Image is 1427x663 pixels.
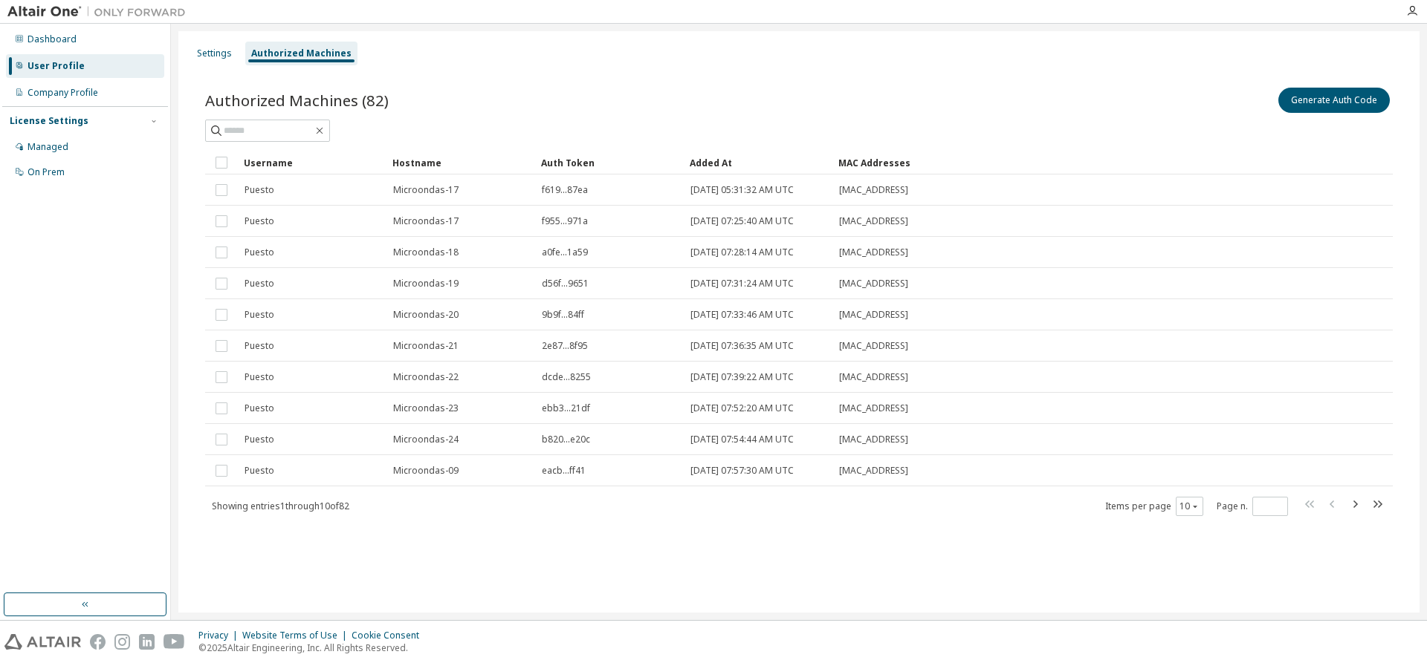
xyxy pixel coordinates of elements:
[1217,497,1288,516] span: Page n.
[245,215,274,227] span: Puesto
[839,246,908,258] span: [MAC_ADDRESS]
[690,215,794,227] span: [DATE] 07:25:40 AM UTC
[245,278,274,290] span: Puesto
[198,630,242,641] div: Privacy
[27,141,68,153] div: Managed
[839,215,908,227] span: [MAC_ADDRESS]
[690,465,794,477] span: [DATE] 07:57:30 AM UTC
[839,371,908,383] span: [MAC_ADDRESS]
[245,309,274,321] span: Puesto
[245,465,274,477] span: Puesto
[205,90,389,111] span: Authorized Machines (82)
[242,630,352,641] div: Website Terms of Use
[690,371,794,383] span: [DATE] 07:39:22 AM UTC
[393,371,459,383] span: Microondas-22
[393,246,459,258] span: Microondas-18
[27,166,65,178] div: On Prem
[542,371,591,383] span: dcde...8255
[690,151,826,174] div: Added At
[839,434,908,445] span: [MAC_ADDRESS]
[245,184,274,196] span: Puesto
[690,246,794,258] span: [DATE] 07:28:14 AM UTC
[352,630,428,641] div: Cookie Consent
[393,402,459,414] span: Microondas-23
[244,151,381,174] div: Username
[27,33,77,45] div: Dashboard
[245,340,274,352] span: Puesto
[542,402,590,414] span: ebb3...21df
[690,309,794,321] span: [DATE] 07:33:46 AM UTC
[542,184,588,196] span: f619...87ea
[393,340,459,352] span: Microondas-21
[393,434,459,445] span: Microondas-24
[690,434,794,445] span: [DATE] 07:54:44 AM UTC
[245,402,274,414] span: Puesto
[392,151,529,174] div: Hostname
[197,48,232,59] div: Settings
[212,500,349,512] span: Showing entries 1 through 10 of 82
[839,184,908,196] span: [MAC_ADDRESS]
[393,215,459,227] span: Microondas-17
[542,246,588,258] span: a0fe...1a59
[245,246,274,258] span: Puesto
[245,371,274,383] span: Puesto
[393,278,459,290] span: Microondas-19
[690,340,794,352] span: [DATE] 07:36:35 AM UTC
[164,634,185,650] img: youtube.svg
[198,641,428,654] p: © 2025 Altair Engineering, Inc. All Rights Reserved.
[27,60,85,72] div: User Profile
[10,115,88,127] div: License Settings
[541,151,678,174] div: Auth Token
[690,184,794,196] span: [DATE] 05:31:32 AM UTC
[1278,88,1390,113] button: Generate Auth Code
[839,340,908,352] span: [MAC_ADDRESS]
[690,402,794,414] span: [DATE] 07:52:20 AM UTC
[542,278,589,290] span: d56f...9651
[838,151,1237,174] div: MAC Addresses
[542,465,586,477] span: eacb...ff41
[1180,500,1200,512] button: 10
[839,278,908,290] span: [MAC_ADDRESS]
[139,634,155,650] img: linkedin.svg
[690,278,794,290] span: [DATE] 07:31:24 AM UTC
[542,340,588,352] span: 2e87...8f95
[90,634,106,650] img: facebook.svg
[839,465,908,477] span: [MAC_ADDRESS]
[114,634,130,650] img: instagram.svg
[393,309,459,321] span: Microondas-20
[839,309,908,321] span: [MAC_ADDRESS]
[4,634,81,650] img: altair_logo.svg
[839,402,908,414] span: [MAC_ADDRESS]
[251,48,352,59] div: Authorized Machines
[245,434,274,445] span: Puesto
[542,434,590,445] span: b820...e20c
[393,184,459,196] span: Microondas-17
[393,465,459,477] span: Microondas-09
[1105,497,1203,516] span: Items per page
[542,215,588,227] span: f955...971a
[542,309,584,321] span: 9b9f...84ff
[27,87,98,99] div: Company Profile
[7,4,193,19] img: Altair One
